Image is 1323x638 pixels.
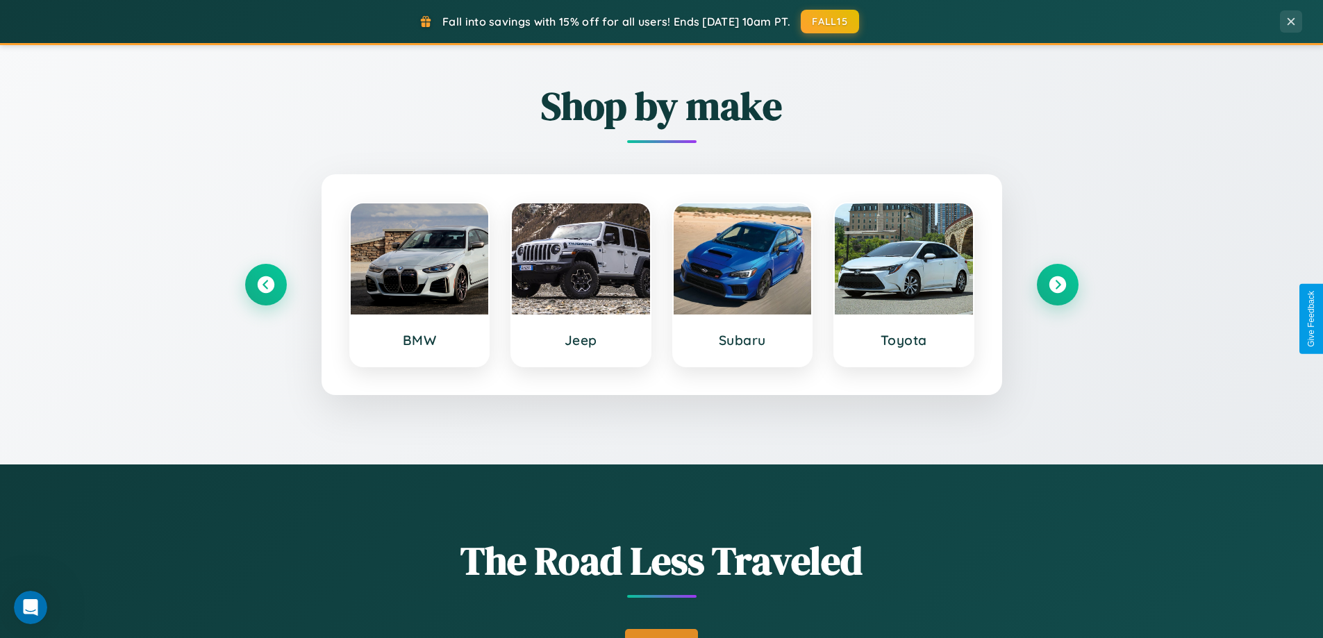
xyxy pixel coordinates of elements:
h2: Shop by make [245,79,1079,133]
h1: The Road Less Traveled [245,534,1079,587]
button: FALL15 [801,10,859,33]
h3: Jeep [526,332,636,349]
h3: Subaru [688,332,798,349]
iframe: Intercom live chat [14,591,47,624]
h3: Toyota [849,332,959,349]
div: Give Feedback [1306,291,1316,347]
span: Fall into savings with 15% off for all users! Ends [DATE] 10am PT. [442,15,790,28]
h3: BMW [365,332,475,349]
